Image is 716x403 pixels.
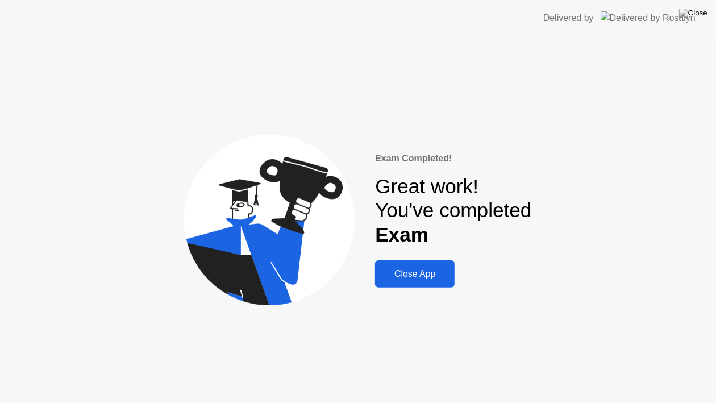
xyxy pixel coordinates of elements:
[601,11,696,24] img: Delivered by Rosalyn
[375,260,455,288] button: Close App
[375,152,531,165] div: Exam Completed!
[375,223,428,246] b: Exam
[679,9,707,18] img: Close
[375,175,531,247] div: Great work! You've completed
[543,11,594,25] div: Delivered by
[378,269,451,279] div: Close App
